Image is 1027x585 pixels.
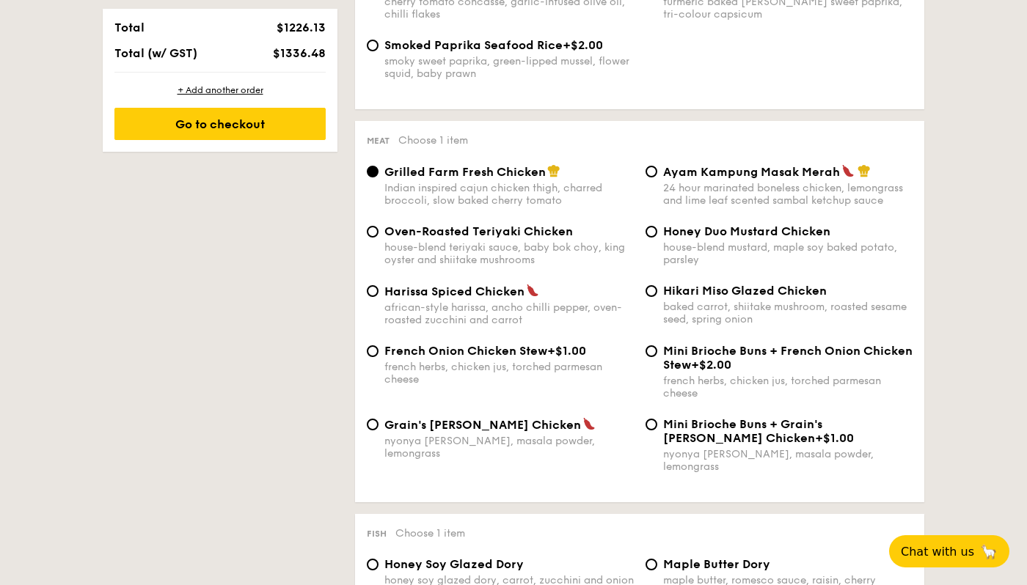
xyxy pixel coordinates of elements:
[384,301,634,326] div: african-style harissa, ancho chilli pepper, oven-roasted zucchini and carrot
[367,40,379,51] input: Smoked Paprika Seafood Rice+$2.00smoky sweet paprika, green-lipped mussel, flower squid, baby prawn
[367,559,379,570] input: Honey Soy Glazed Doryhoney soy glazed dory, carrot, zucchini and onion
[901,545,974,559] span: Chat with us
[398,134,468,147] span: Choose 1 item
[663,557,770,571] span: Maple Butter Dory
[663,165,840,179] span: Ayam Kampung Masak Merah
[663,417,822,445] span: Mini Brioche Buns + Grain's [PERSON_NAME] Chicken
[114,84,326,96] div: + Add another order
[663,375,913,400] div: french herbs, chicken jus, torched parmesan cheese
[646,559,657,570] input: Maple Butter Dorymaple butter, romesco sauce, raisin, cherry tomato pickle
[646,345,657,357] input: Mini Brioche Buns + French Onion Chicken Stew+$2.00french herbs, chicken jus, torched parmesan ch...
[367,419,379,430] input: Grain's [PERSON_NAME] Chickennyonya [PERSON_NAME], masala powder, lemongrass
[663,344,913,372] span: Mini Brioche Buns + French Onion Chicken Stew
[815,431,854,445] span: +$1.00
[273,46,326,60] span: $1336.48
[646,166,657,177] input: Ayam Kampung Masak Merah24 hour marinated boneless chicken, lemongrass and lime leaf scented samb...
[663,224,830,238] span: Honey Duo Mustard Chicken
[367,529,387,539] span: Fish
[114,21,145,34] span: Total
[582,417,596,430] img: icon-spicy.37a8142b.svg
[547,344,586,358] span: +$1.00
[691,358,731,372] span: +$2.00
[384,182,634,207] div: Indian inspired cajun chicken thigh, charred broccoli, slow baked cherry tomato
[663,301,913,325] div: baked carrot, shiitake mushroom, roasted sesame seed, spring onion
[980,543,998,560] span: 🦙
[663,182,913,207] div: 24 hour marinated boneless chicken, lemongrass and lime leaf scented sambal ketchup sauce
[646,419,657,430] input: Mini Brioche Buns + Grain's [PERSON_NAME] Chicken+$1.00nyonya [PERSON_NAME], masala powder, lemon...
[384,284,525,298] span: Harissa Spiced Chicken
[384,361,634,386] div: french herbs, chicken jus, torched parmesan cheese
[663,241,913,266] div: house-blend mustard, maple soy baked potato, parsley
[384,344,547,358] span: French Onion Chicken Stew
[547,164,560,177] img: icon-chef-hat.a58ddaea.svg
[841,164,855,177] img: icon-spicy.37a8142b.svg
[646,285,657,297] input: Hikari Miso Glazed Chickenbaked carrot, shiitake mushroom, roasted sesame seed, spring onion
[384,241,634,266] div: house-blend teriyaki sauce, baby bok choy, king oyster and shiitake mushrooms
[367,136,390,146] span: Meat
[114,108,326,140] div: Go to checkout
[367,285,379,297] input: Harissa Spiced Chickenafrican-style harissa, ancho chilli pepper, oven-roasted zucchini and carrot
[563,38,603,52] span: +$2.00
[384,418,581,432] span: Grain's [PERSON_NAME] Chicken
[114,46,197,60] span: Total (w/ GST)
[277,21,326,34] span: $1226.13
[395,527,465,540] span: Choose 1 item
[367,345,379,357] input: French Onion Chicken Stew+$1.00french herbs, chicken jus, torched parmesan cheese
[384,557,524,571] span: Honey Soy Glazed Dory
[367,166,379,177] input: Grilled Farm Fresh ChickenIndian inspired cajun chicken thigh, charred broccoli, slow baked cherr...
[663,448,913,473] div: nyonya [PERSON_NAME], masala powder, lemongrass
[646,226,657,238] input: Honey Duo Mustard Chickenhouse-blend mustard, maple soy baked potato, parsley
[384,224,573,238] span: Oven-Roasted Teriyaki Chicken
[384,38,563,52] span: Smoked Paprika Seafood Rice
[384,165,546,179] span: Grilled Farm Fresh Chicken
[663,284,827,298] span: Hikari Miso Glazed Chicken
[384,435,634,460] div: nyonya [PERSON_NAME], masala powder, lemongrass
[858,164,871,177] img: icon-chef-hat.a58ddaea.svg
[367,226,379,238] input: Oven-Roasted Teriyaki Chickenhouse-blend teriyaki sauce, baby bok choy, king oyster and shiitake ...
[526,284,539,297] img: icon-spicy.37a8142b.svg
[384,55,634,80] div: smoky sweet paprika, green-lipped mussel, flower squid, baby prawn
[889,535,1009,567] button: Chat with us🦙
